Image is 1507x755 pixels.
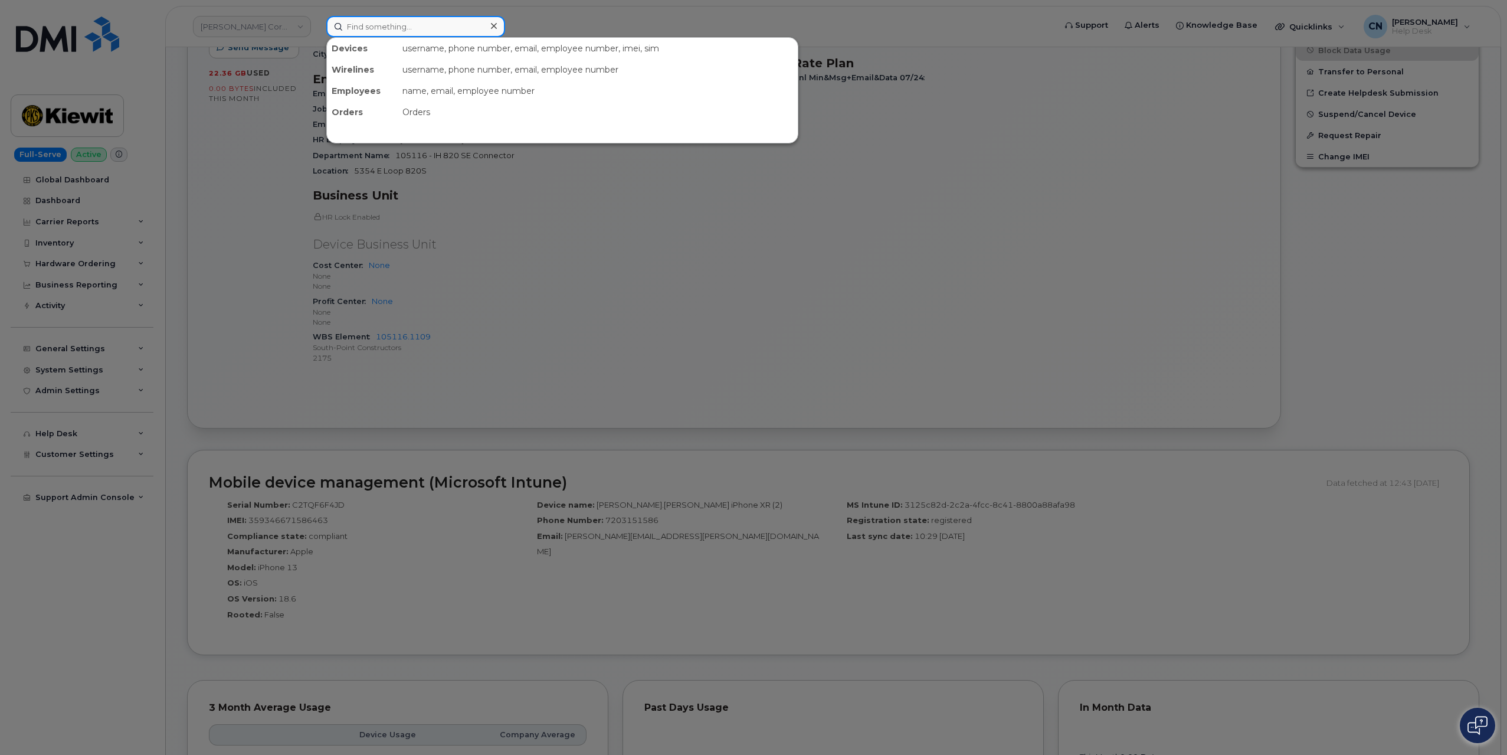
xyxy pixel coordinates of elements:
[327,102,398,123] div: Orders
[327,59,398,80] div: Wirelines
[398,38,798,59] div: username, phone number, email, employee number, imei, sim
[327,80,398,102] div: Employees
[326,16,505,37] input: Find something...
[398,80,798,102] div: name, email, employee number
[1467,716,1488,735] img: Open chat
[327,38,398,59] div: Devices
[398,102,798,123] div: Orders
[398,59,798,80] div: username, phone number, email, employee number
